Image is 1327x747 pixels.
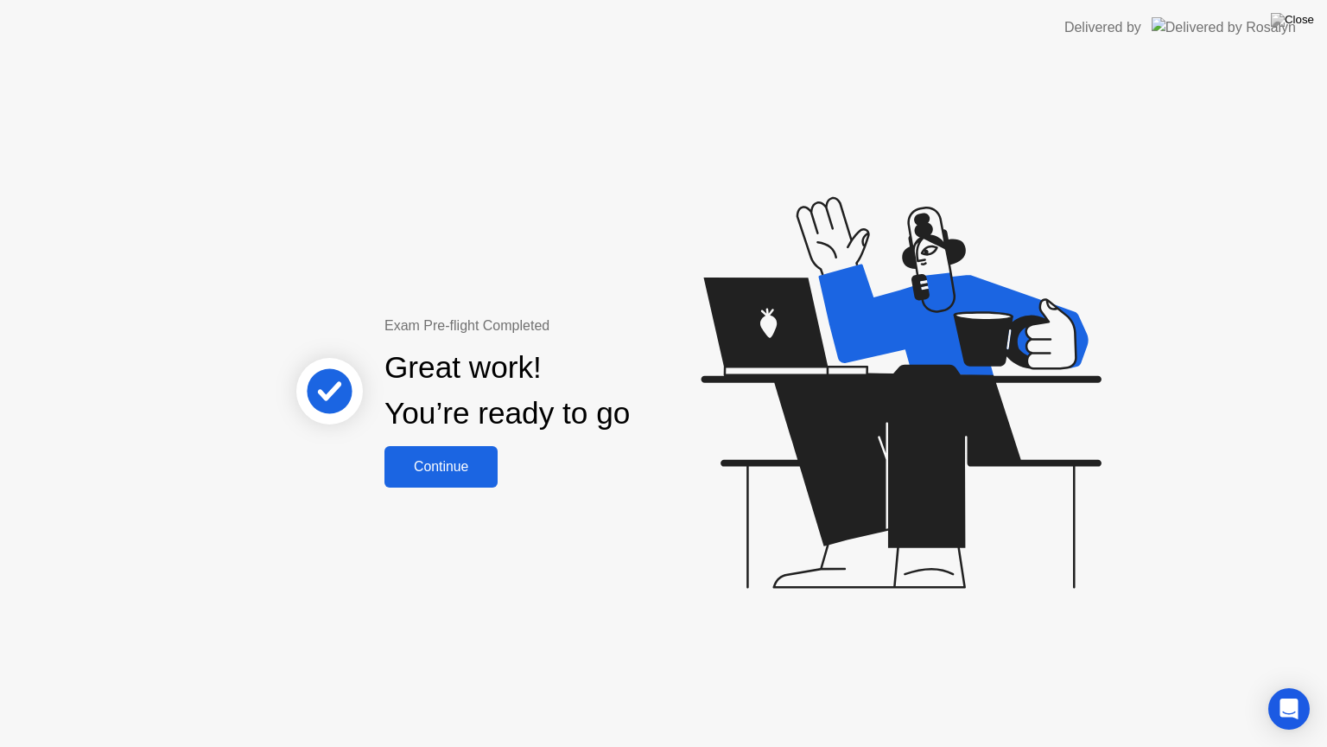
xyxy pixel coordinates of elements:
[1268,688,1310,730] div: Open Intercom Messenger
[384,345,630,437] div: Great work! You’re ready to go
[1152,17,1296,37] img: Delivered by Rosalyn
[384,316,741,336] div: Exam Pre-flight Completed
[1271,13,1314,27] img: Close
[390,459,492,475] div: Continue
[1064,17,1141,38] div: Delivered by
[384,446,498,488] button: Continue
